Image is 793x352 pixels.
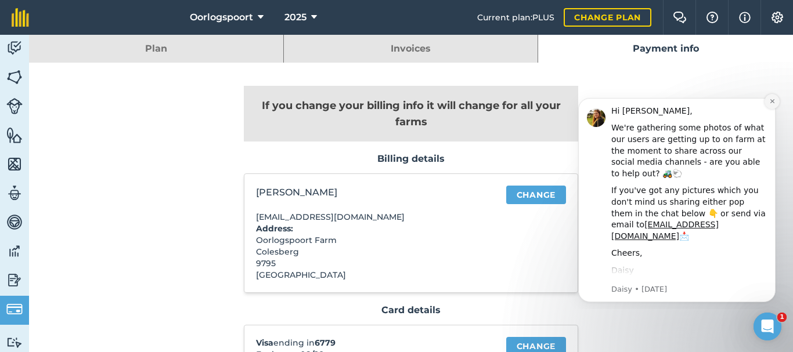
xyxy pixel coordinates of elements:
h3: Card details [244,304,578,316]
span: Oorlogspoort [190,10,253,24]
div: Oorlogspoort Farm [256,234,489,246]
a: Change plan [564,8,651,27]
img: svg+xml;base64,PD94bWwgdmVyc2lvbj0iMS4wIiBlbmNvZGluZz0idXRmLTgiPz4KPCEtLSBHZW5lcmF0b3I6IEFkb2JlIE... [6,337,23,348]
strong: If you change your billing info it will change for all your farms [262,99,561,128]
h4: Address: [256,223,489,234]
iframe: Intercom notifications message [561,88,793,309]
iframe: Intercom live chat [754,313,781,340]
h3: Billing details [244,153,578,165]
a: Invoices [284,35,538,63]
img: svg+xml;base64,PD94bWwgdmVyc2lvbj0iMS4wIiBlbmNvZGluZz0idXRmLTgiPz4KPCEtLSBHZW5lcmF0b3I6IEFkb2JlIE... [6,39,23,57]
img: svg+xml;base64,PHN2ZyB4bWxucz0iaHR0cDovL3d3dy53My5vcmcvMjAwMC9zdmciIHdpZHRoPSI1NiIgaGVpZ2h0PSI2MC... [6,126,23,144]
p: [EMAIL_ADDRESS][DOMAIN_NAME] [256,211,489,223]
span: 1 [777,313,787,322]
a: Change [506,186,566,204]
strong: 6779 [315,338,336,348]
img: svg+xml;base64,PHN2ZyB4bWxucz0iaHR0cDovL3d3dy53My5vcmcvMjAwMC9zdmciIHdpZHRoPSI1NiIgaGVpZ2h0PSI2MC... [6,68,23,86]
p: [PERSON_NAME] [256,186,489,199]
img: svg+xml;base64,PD94bWwgdmVyc2lvbj0iMS4wIiBlbmNvZGluZz0idXRmLTgiPz4KPCEtLSBHZW5lcmF0b3I6IEFkb2JlIE... [6,184,23,202]
span: Current plan : PLUS [477,11,554,24]
strong: Visa [256,338,273,348]
img: svg+xml;base64,PD94bWwgdmVyc2lvbj0iMS4wIiBlbmNvZGluZz0idXRmLTgiPz4KPCEtLSBHZW5lcmF0b3I6IEFkb2JlIE... [6,213,23,231]
img: svg+xml;base64,PD94bWwgdmVyc2lvbj0iMS4wIiBlbmNvZGluZz0idXRmLTgiPz4KPCEtLSBHZW5lcmF0b3I6IEFkb2JlIE... [6,271,23,289]
img: svg+xml;base64,PHN2ZyB4bWxucz0iaHR0cDovL3d3dy53My5vcmcvMjAwMC9zdmciIHdpZHRoPSI1NiIgaGVpZ2h0PSI2MC... [6,155,23,173]
img: A cog icon [770,12,784,23]
span: 2025 [284,10,307,24]
img: svg+xml;base64,PHN2ZyB4bWxucz0iaHR0cDovL3d3dy53My5vcmcvMjAwMC9zdmciIHdpZHRoPSIxNyIgaGVpZ2h0PSIxNy... [739,10,751,24]
div: [GEOGRAPHIC_DATA] [256,269,489,281]
img: fieldmargin Logo [12,8,29,27]
div: Colesberg [256,246,489,257]
p: ending in [256,337,489,349]
img: svg+xml;base64,PD94bWwgdmVyc2lvbj0iMS4wIiBlbmNvZGluZz0idXRmLTgiPz4KPCEtLSBHZW5lcmF0b3I6IEFkb2JlIE... [6,98,23,114]
img: A question mark icon [705,12,719,23]
img: svg+xml;base64,PD94bWwgdmVyc2lvbj0iMS4wIiBlbmNvZGluZz0idXRmLTgiPz4KPCEtLSBHZW5lcmF0b3I6IEFkb2JlIE... [6,242,23,260]
div: 9795 [256,257,489,269]
a: Payment info [538,35,793,63]
a: Plan [29,35,283,63]
img: Two speech bubbles overlapping with the left bubble in the forefront [673,12,687,23]
img: svg+xml;base64,PD94bWwgdmVyc2lvbj0iMS4wIiBlbmNvZGluZz0idXRmLTgiPz4KPCEtLSBHZW5lcmF0b3I6IEFkb2JlIE... [6,301,23,317]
